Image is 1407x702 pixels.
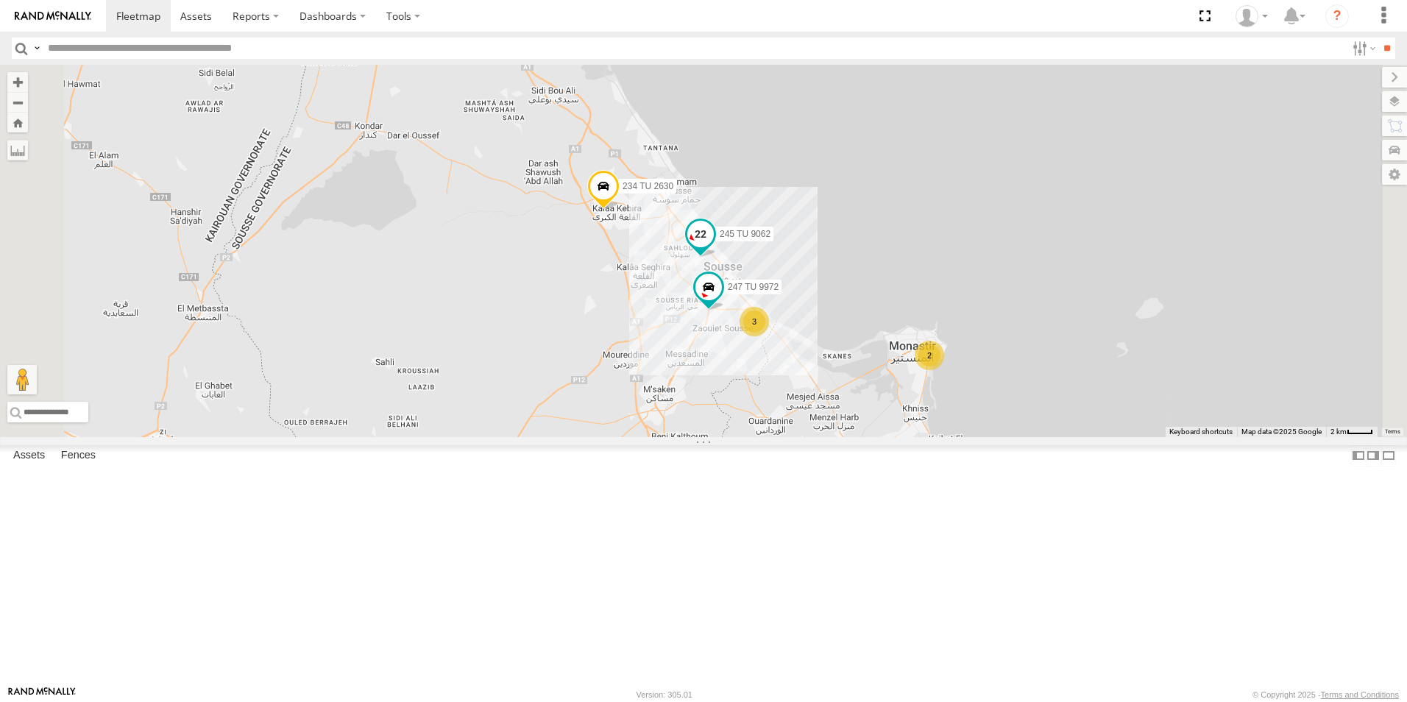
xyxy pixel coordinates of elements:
div: Version: 305.01 [637,690,692,699]
button: Zoom out [7,92,28,113]
span: 234 TU 2630 [623,181,673,191]
label: Assets [6,445,52,466]
span: 2 km [1330,428,1347,436]
button: Zoom Home [7,113,28,132]
label: Hide Summary Table [1381,445,1396,467]
div: © Copyright 2025 - [1252,690,1399,699]
a: Terms and Conditions [1321,690,1399,699]
button: Map Scale: 2 km per 32 pixels [1326,427,1378,437]
button: Keyboard shortcuts [1169,427,1233,437]
label: Measure [7,140,28,160]
label: Search Query [31,38,43,59]
button: Drag Pegman onto the map to open Street View [7,365,37,394]
i: ? [1325,4,1349,28]
div: Nejah Benkhalifa [1230,5,1273,27]
label: Map Settings [1382,164,1407,185]
span: Map data ©2025 Google [1241,428,1322,436]
label: Dock Summary Table to the Left [1351,445,1366,467]
button: Zoom in [7,72,28,92]
label: Search Filter Options [1347,38,1378,59]
span: 245 TU 9062 [720,230,770,240]
label: Dock Summary Table to the Right [1366,445,1381,467]
a: Terms [1385,429,1400,435]
span: 247 TU 9972 [728,282,779,292]
label: Fences [54,445,103,466]
div: 3 [740,307,769,336]
img: rand-logo.svg [15,11,91,21]
div: 2 [915,341,944,370]
a: Visit our Website [8,687,76,702]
